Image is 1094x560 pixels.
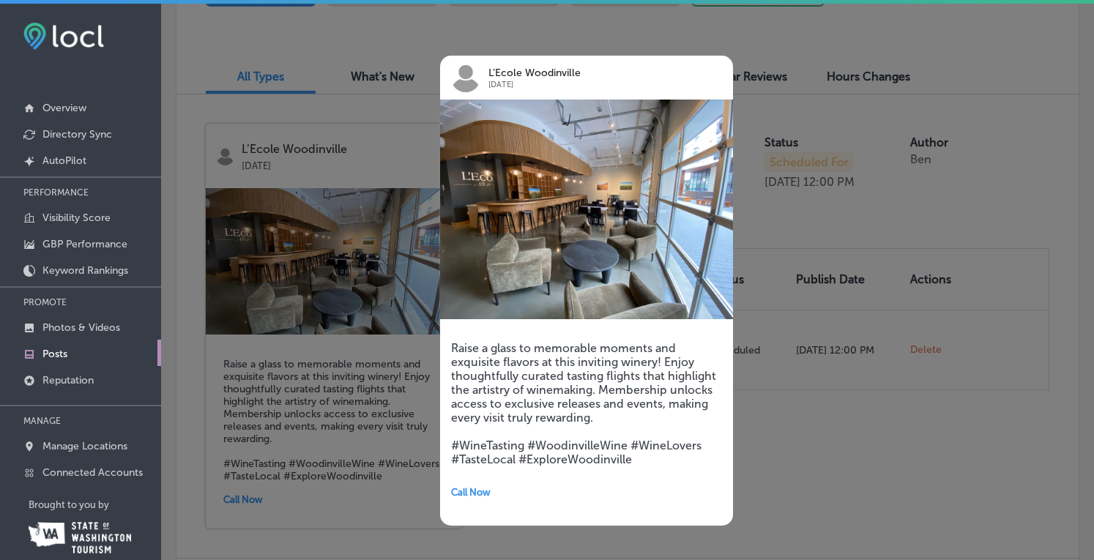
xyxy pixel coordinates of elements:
p: Connected Accounts [42,466,143,479]
p: Brought to you by [29,499,161,510]
h5: Raise a glass to memorable moments and exquisite flavors at this inviting winery! Enjoy thoughtfu... [451,341,722,466]
img: logo [451,63,480,92]
img: 1750787737ec710588-f905-4aa9-83ff-dbb26d4d6bda_Soft_seating.jpeg [440,100,733,319]
p: AutoPilot [42,154,86,167]
img: Washington Tourism [29,522,131,553]
span: Call Now [451,487,491,498]
p: Visibility Score [42,212,111,224]
p: Keyword Rankings [42,264,128,277]
p: Photos & Videos [42,321,120,334]
p: [DATE] [488,79,692,91]
p: Posts [42,348,67,360]
img: fda3e92497d09a02dc62c9cd864e3231.png [23,23,104,50]
p: GBP Performance [42,238,127,250]
p: Reputation [42,374,94,387]
p: Manage Locations [42,440,127,452]
p: L’Ecole Woodinville [488,67,692,79]
p: Directory Sync [42,128,112,141]
p: Overview [42,102,86,114]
